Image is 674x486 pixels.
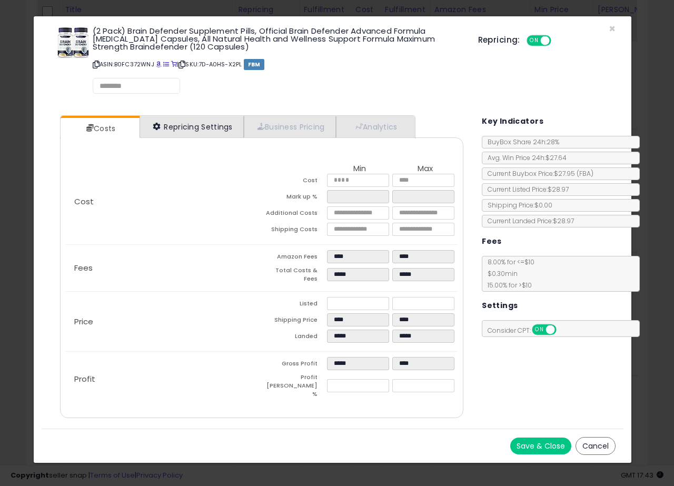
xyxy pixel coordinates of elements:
span: OFF [555,325,572,334]
td: Listed [262,297,327,313]
span: ON [533,325,546,334]
th: Max [392,164,458,174]
a: BuyBox page [156,60,162,68]
p: Price [66,318,262,326]
td: Cost [262,174,327,190]
a: All offer listings [163,60,169,68]
td: Amazon Fees [262,250,327,266]
p: Profit [66,375,262,383]
td: Gross Profit [262,357,327,373]
td: Shipping Costs [262,223,327,239]
td: Mark up % [262,190,327,206]
td: Profit [PERSON_NAME] % [262,373,327,401]
span: ON [528,36,541,45]
span: Current Landed Price: $28.97 [482,216,574,225]
a: Your listing only [171,60,177,68]
a: Analytics [336,116,414,137]
td: Total Costs & Fees [262,266,327,286]
span: Shipping Price: $0.00 [482,201,552,210]
span: OFF [549,36,566,45]
span: × [609,21,616,36]
h3: (2 Pack) Brain Defender Supplement Pills, Official Brain Defender Advanced Formula [MEDICAL_DATA]... [93,27,462,51]
p: Fees [66,264,262,272]
h5: Key Indicators [482,115,543,128]
span: 8.00 % for <= $10 [482,257,534,290]
p: ASIN: B0FC372WNJ | SKU: 7D-A0HS-X2PL [93,56,462,73]
h5: Settings [482,299,518,312]
span: Consider CPT: [482,326,570,335]
span: $27.95 [554,169,593,178]
span: BuyBox Share 24h: 28% [482,137,559,146]
h5: Repricing: [478,36,520,44]
p: Cost [66,197,262,206]
button: Save & Close [510,438,571,454]
span: FBM [244,59,265,70]
a: Costs [61,118,138,139]
td: Additional Costs [262,206,327,223]
h5: Fees [482,235,502,248]
button: Cancel [576,437,616,455]
span: Avg. Win Price 24h: $27.64 [482,153,567,162]
span: ( FBA ) [577,169,593,178]
a: Repricing Settings [140,116,244,137]
span: $0.30 min [482,269,518,278]
td: Landed [262,330,327,346]
span: Current Buybox Price: [482,169,593,178]
td: Shipping Price [262,313,327,330]
a: Business Pricing [244,116,336,137]
th: Min [327,164,392,174]
span: 15.00 % for > $10 [482,281,532,290]
span: Current Listed Price: $28.97 [482,185,569,194]
img: 51vk9I74DzL._SL60_.jpg [57,27,89,58]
